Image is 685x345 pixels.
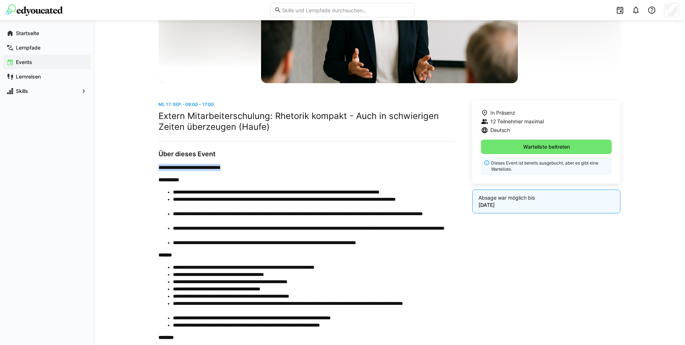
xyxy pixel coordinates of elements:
span: Warteliste beitreten [522,143,571,150]
p: Absage war möglich bis [478,194,615,201]
span: 12 Teilnehmer maximal [490,118,544,125]
p: [DATE] [478,201,615,209]
p: Dieses Event ist bereits ausgebucht, aber es gibt eine Warteliste. [491,160,608,172]
span: Mi, 17. Sep. · 09:00 - 17:00 [159,102,214,107]
span: Deutsch [490,127,510,134]
input: Skills und Lernpfade durchsuchen… [281,7,411,13]
span: In Präsenz [490,109,515,116]
h2: Extern Mitarbeiterschulung: Rhetorik kompakt - Auch in schwierigen Zeiten überzeugen (Haufe) [159,111,455,132]
h3: Über dieses Event [159,150,455,158]
button: Warteliste beitreten [481,140,612,154]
